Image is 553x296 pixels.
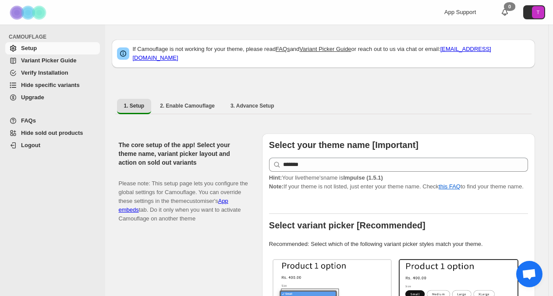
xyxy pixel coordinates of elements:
[5,127,100,139] a: Hide sold out products
[21,130,83,136] span: Hide sold out products
[444,9,476,15] span: App Support
[160,102,215,109] span: 2. Enable Camouflage
[523,5,545,19] button: Avatar with initials T
[343,174,383,181] strong: Impulse (1.5.1)
[119,141,248,167] h2: The core setup of the app! Select your theme name, variant picker layout and action on sold out v...
[269,140,418,150] b: Select your theme name [Important]
[124,102,145,109] span: 1. Setup
[269,240,528,249] p: Recommended: Select which of the following variant picker styles match your theme.
[7,0,51,25] img: Camouflage
[500,8,509,17] a: 0
[5,42,100,54] a: Setup
[21,69,68,76] span: Verify Installation
[21,57,76,64] span: Variant Picker Guide
[269,220,425,230] b: Select variant picker [Recommended]
[21,142,40,148] span: Logout
[133,45,530,62] p: If Camouflage is not working for your theme, please read and or reach out to us via chat or email:
[532,6,544,18] span: Avatar with initials T
[269,173,528,191] p: If your theme is not listed, just enter your theme name. Check to find your theme name.
[504,2,515,11] div: 0
[5,139,100,152] a: Logout
[21,82,80,88] span: Hide specific variants
[5,79,100,91] a: Hide specific variants
[21,94,44,101] span: Upgrade
[537,10,540,15] text: T
[5,54,100,67] a: Variant Picker Guide
[21,45,37,51] span: Setup
[5,115,100,127] a: FAQs
[21,117,36,124] span: FAQs
[230,102,274,109] span: 3. Advance Setup
[119,170,248,223] p: Please note: This setup page lets you configure the global settings for Camouflage. You can overr...
[516,261,542,287] div: チャットを開く
[5,91,100,104] a: Upgrade
[269,174,383,181] span: Your live theme's name is
[439,183,461,190] a: this FAQ
[9,33,101,40] span: CAMOUFLAGE
[269,183,284,190] strong: Note:
[299,46,351,52] a: Variant Picker Guide
[5,67,100,79] a: Verify Installation
[269,174,282,181] strong: Hint:
[276,46,290,52] a: FAQs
